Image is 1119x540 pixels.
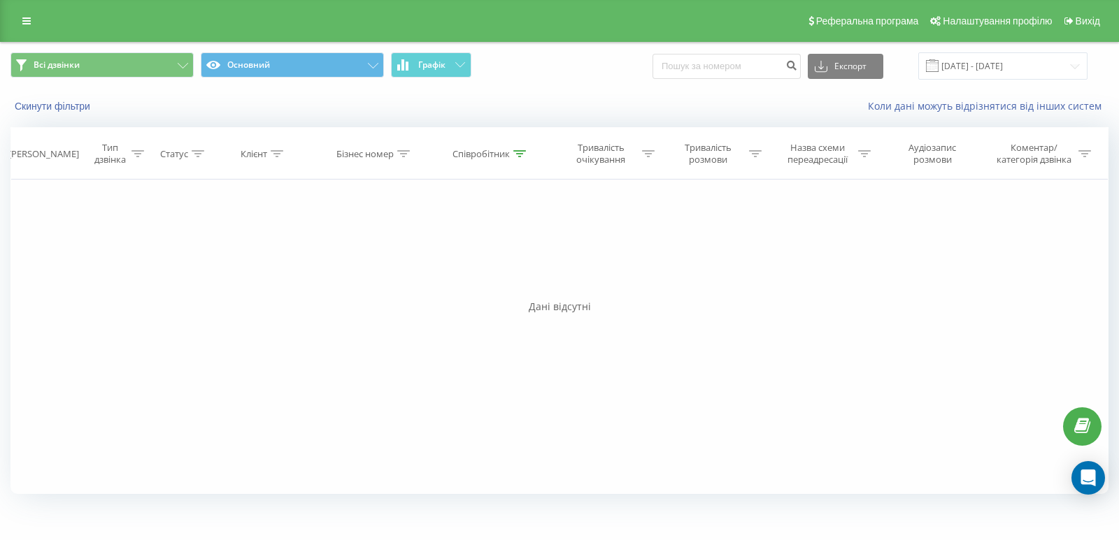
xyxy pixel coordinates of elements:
button: Експорт [808,54,883,79]
div: Коментар/категорія дзвінка [993,142,1075,166]
div: Тривалість очікування [564,142,639,166]
div: Бізнес номер [336,148,394,160]
a: Коли дані можуть відрізнятися вiд інших систем [868,99,1109,112]
div: Тривалість розмови [671,142,746,166]
div: Дані відсутні [10,300,1109,314]
span: Всі дзвінки [34,59,80,71]
div: Тип дзвінка [92,142,128,166]
button: Графік [391,52,471,78]
span: Вихід [1076,15,1100,27]
span: Налаштування профілю [943,15,1052,27]
input: Пошук за номером [653,54,801,79]
div: Назва схеми переадресації [780,142,855,166]
div: Open Intercom Messenger [1071,461,1105,495]
button: Скинути фільтри [10,100,97,112]
div: Статус [160,148,188,160]
button: Основний [201,52,384,78]
div: Аудіозапис розмови [889,142,976,166]
div: Клієнт [241,148,267,160]
span: Реферальна програма [816,15,919,27]
button: Всі дзвінки [10,52,194,78]
span: Графік [418,60,446,70]
div: Співробітник [452,148,510,160]
div: [PERSON_NAME] [8,148,79,160]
